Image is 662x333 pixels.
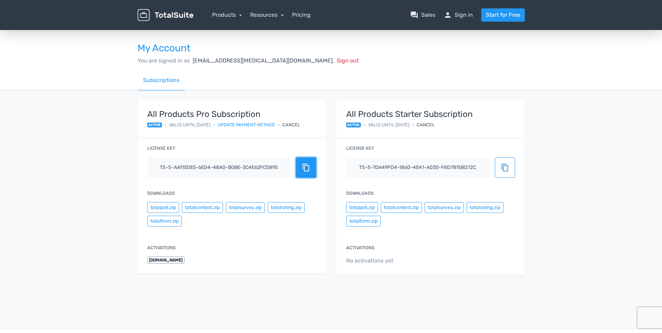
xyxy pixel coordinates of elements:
span: content_copy [302,163,310,172]
strong: All Products Starter Subscription [346,110,473,119]
span: question_answer [410,11,418,19]
a: Resources [250,12,284,18]
label: Downloads [346,190,374,197]
a: question_answerSales [410,11,435,19]
span: active [346,123,361,127]
a: Pricing [292,11,311,19]
h3: My Account [137,43,525,54]
label: License key [346,145,374,151]
span: [DOMAIN_NAME] [147,257,185,264]
span: [EMAIL_ADDRESS][MEDICAL_DATA][DOMAIN_NAME], [193,57,334,64]
a: Subscriptions [137,71,185,90]
span: Valid until [DATE] [169,121,210,128]
span: content_copy [501,163,509,172]
button: totalcontest.zip [381,202,422,213]
a: Products [212,12,242,18]
span: • [165,121,166,128]
button: totalsurvey.zip [226,202,265,213]
button: totalsurvey.zip [425,202,464,213]
span: No activations yet [346,257,515,265]
span: • [412,121,414,128]
span: • [364,121,365,128]
label: Activations [346,244,374,251]
span: Sign out [337,57,359,64]
button: totalpoll.zip [346,202,378,213]
span: You are signed in as [137,57,190,64]
label: License key [147,145,175,151]
button: totalform.zip [346,216,381,227]
a: personSign in [444,11,473,19]
div: Cancel [417,121,434,128]
label: Downloads [147,190,175,197]
a: Start for Free [481,8,525,22]
label: Activations [147,244,176,251]
span: • [278,121,280,128]
button: content_copy [495,157,515,178]
button: totalcontest.zip [182,202,223,213]
span: Valid until [DATE] [368,121,409,128]
button: totalpoll.zip [147,202,179,213]
img: TotalSuite for WordPress [137,9,193,21]
a: Update payment method [218,121,275,128]
span: • [213,121,215,128]
div: Cancel [282,121,300,128]
span: person [444,11,452,19]
button: totalrating.zip [268,202,305,213]
button: content_copy [296,157,316,178]
strong: All Products Pro Subscription [147,110,300,119]
span: active [147,123,162,127]
button: totalform.zip [147,216,182,227]
button: totalrating.zip [467,202,504,213]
